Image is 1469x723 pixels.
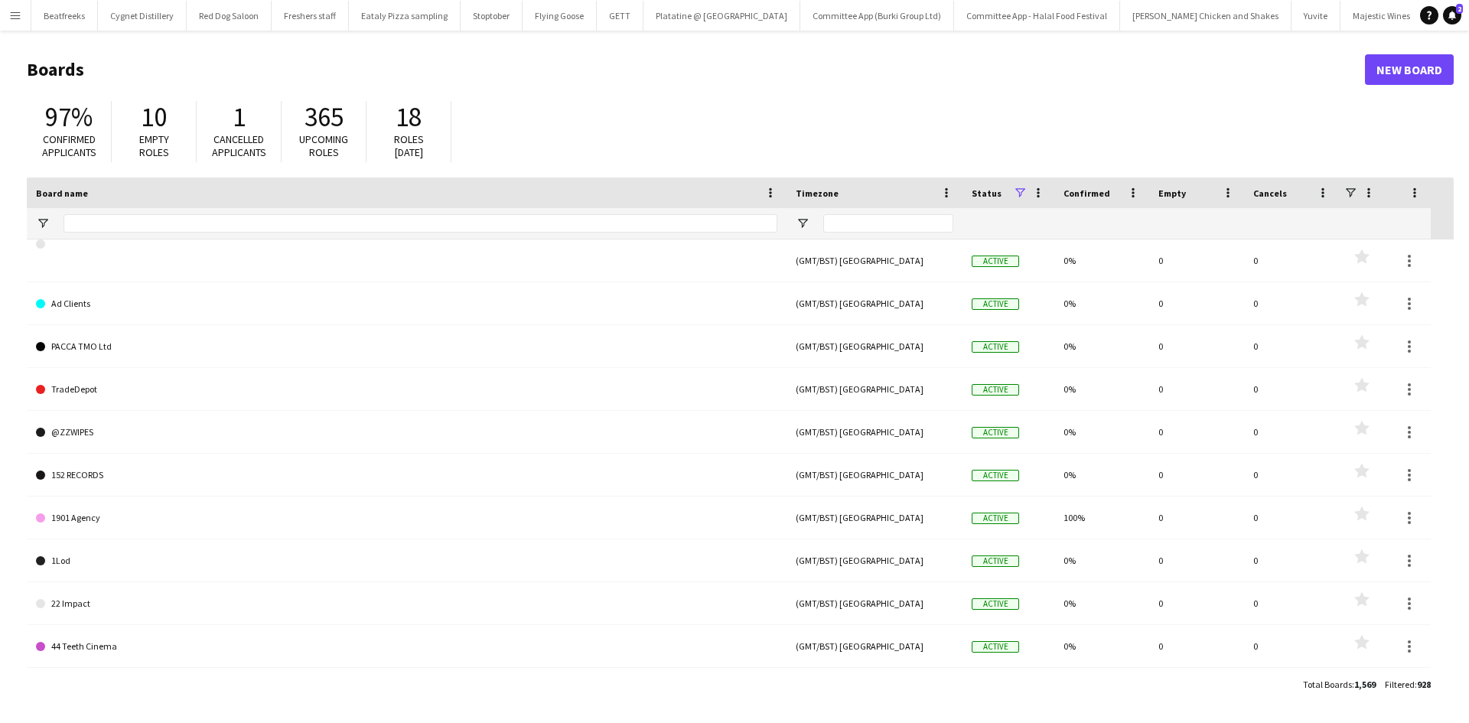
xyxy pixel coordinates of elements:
[1054,325,1149,367] div: 0%
[787,368,963,410] div: (GMT/BST) [GEOGRAPHIC_DATA]
[36,411,777,454] a: @ZZWIPES
[1244,668,1339,710] div: 0
[36,368,777,411] a: TradeDepot
[1456,4,1463,14] span: 2
[36,625,777,668] a: 44 Teeth Cinema
[1054,582,1149,624] div: 0%
[1149,497,1244,539] div: 0
[1244,325,1339,367] div: 0
[1385,679,1415,690] span: Filtered
[954,1,1120,31] button: Committee App - Halal Food Festival
[212,132,266,159] span: Cancelled applicants
[1244,625,1339,667] div: 0
[233,100,246,134] span: 1
[787,625,963,667] div: (GMT/BST) [GEOGRAPHIC_DATA]
[396,100,422,134] span: 18
[461,1,523,31] button: Stoptober
[1054,411,1149,453] div: 0%
[36,539,777,582] a: 1Lod
[1120,1,1291,31] button: [PERSON_NAME] Chicken and Shakes
[187,1,272,31] button: Red Dog Saloon
[1354,679,1376,690] span: 1,569
[1158,187,1186,199] span: Empty
[1149,539,1244,581] div: 0
[1149,625,1244,667] div: 0
[36,282,777,325] a: Ad Clients
[1365,54,1454,85] a: New Board
[787,582,963,624] div: (GMT/BST) [GEOGRAPHIC_DATA]
[36,454,777,497] a: 152 RECORDS
[787,454,963,496] div: (GMT/BST) [GEOGRAPHIC_DATA]
[1149,239,1244,282] div: 0
[1443,6,1461,24] a: 2
[272,1,349,31] button: Freshers staff
[1244,454,1339,496] div: 0
[42,132,96,159] span: Confirmed applicants
[305,100,344,134] span: 365
[1303,669,1376,699] div: :
[1291,1,1340,31] button: Yuvite
[1149,325,1244,367] div: 0
[1054,368,1149,410] div: 0%
[64,214,777,233] input: Board name Filter Input
[1149,411,1244,453] div: 0
[597,1,643,31] button: GETT
[787,282,963,324] div: (GMT/BST) [GEOGRAPHIC_DATA]
[972,598,1019,610] span: Active
[1054,282,1149,324] div: 0%
[787,539,963,581] div: (GMT/BST) [GEOGRAPHIC_DATA]
[1253,187,1287,199] span: Cancels
[972,187,1002,199] span: Status
[36,187,88,199] span: Board name
[972,470,1019,481] span: Active
[1149,582,1244,624] div: 0
[787,497,963,539] div: (GMT/BST) [GEOGRAPHIC_DATA]
[36,325,777,368] a: PACCA TMO Ltd
[45,100,93,134] span: 97%
[1340,1,1423,31] button: Majestic Wines
[1054,497,1149,539] div: 100%
[1244,282,1339,324] div: 0
[1417,679,1431,690] span: 928
[972,384,1019,396] span: Active
[36,217,50,230] button: Open Filter Menu
[787,325,963,367] div: (GMT/BST) [GEOGRAPHIC_DATA]
[800,1,954,31] button: Committee App (Burki Group Ltd)
[1149,668,1244,710] div: 0
[1054,539,1149,581] div: 0%
[972,256,1019,267] span: Active
[1244,539,1339,581] div: 0
[31,1,98,31] button: Beatfreeks
[36,497,777,539] a: 1901 Agency
[972,298,1019,310] span: Active
[787,411,963,453] div: (GMT/BST) [GEOGRAPHIC_DATA]
[523,1,597,31] button: Flying Goose
[1303,679,1352,690] span: Total Boards
[1244,582,1339,624] div: 0
[796,217,809,230] button: Open Filter Menu
[1385,669,1431,699] div: :
[36,668,777,711] a: A & A
[141,100,167,134] span: 10
[796,187,839,199] span: Timezone
[1149,282,1244,324] div: 0
[972,341,1019,353] span: Active
[1244,411,1339,453] div: 0
[1149,368,1244,410] div: 0
[823,214,953,233] input: Timezone Filter Input
[1054,239,1149,282] div: 0%
[299,132,348,159] span: Upcoming roles
[787,668,963,710] div: (GMT/BST) [GEOGRAPHIC_DATA]
[349,1,461,31] button: Eataly Pizza sampling
[1244,497,1339,539] div: 0
[139,132,169,159] span: Empty roles
[27,58,1365,81] h1: Boards
[787,239,963,282] div: (GMT/BST) [GEOGRAPHIC_DATA]
[1244,239,1339,282] div: 0
[36,582,777,625] a: 22 Impact
[1054,454,1149,496] div: 0%
[972,513,1019,524] span: Active
[1063,187,1110,199] span: Confirmed
[972,427,1019,438] span: Active
[643,1,800,31] button: Platatine @ [GEOGRAPHIC_DATA]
